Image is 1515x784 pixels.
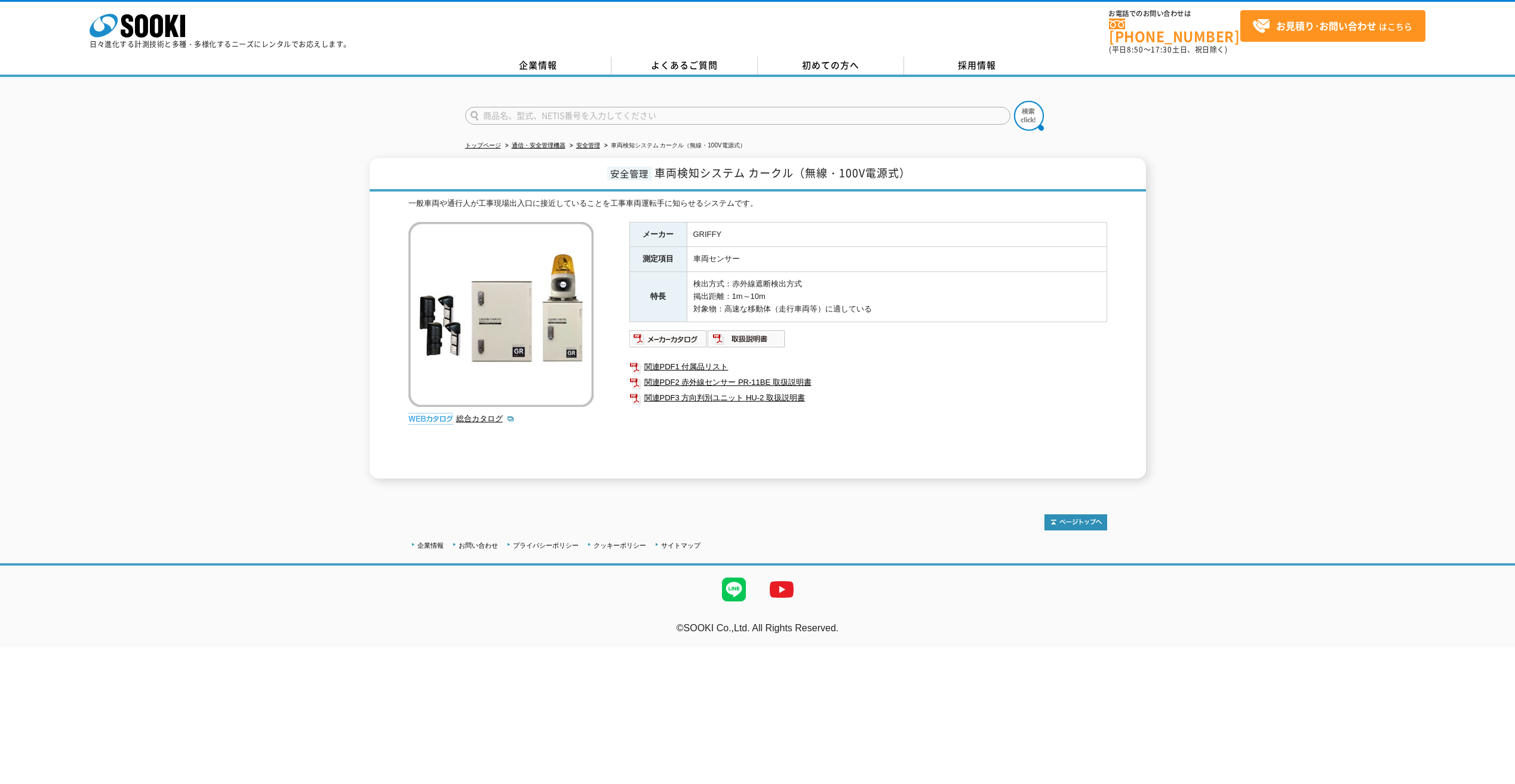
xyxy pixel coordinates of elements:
[1469,635,1515,646] a: テストMail
[629,359,1107,375] a: 関連PDF1 付属品リスト
[629,375,1107,390] a: 関連PDF2 赤外線センサー PR-11BE 取扱説明書
[1044,514,1107,530] img: トップページへ
[90,41,351,48] p: 日々進化する計測技術と多種・多様化するニーズにレンタルでお応えします。
[576,142,600,149] a: 安全管理
[904,57,1050,75] a: 採用情報
[512,142,566,149] a: 通信・安全管理機器
[1109,10,1240,17] span: お電話でのお問い合わせは
[1127,44,1144,55] span: 8:50
[629,247,687,272] th: 測定項目
[607,166,652,180] span: 安全管理
[629,329,708,348] img: メーカーカタログ
[1109,18,1240,43] a: [PHONE_NUMBER]
[629,222,687,247] th: メーカー
[758,57,904,75] a: 初めての方へ
[687,247,1107,272] td: 車両センサー
[629,272,687,322] th: 特長
[408,222,594,407] img: 車両検知システム カークル（無線・100V電源式）
[408,197,1107,210] div: 一般車両や通行人が工事現場出入口に接近していることを工事車両運転手に知らせるシステムです。
[611,57,758,75] a: よくあるご質問
[802,58,859,72] span: 初めての方へ
[687,272,1107,322] td: 検出方式：赤外線遮断検出方式 掲出距離：1m～10m 対象物：高速な移動体（走行車両等）に適している
[661,542,700,549] a: サイトマップ
[1151,44,1172,55] span: 17:30
[1240,10,1425,42] a: お見積り･お問い合わせはこちら
[710,566,758,613] img: LINE
[708,337,786,346] a: 取扱説明書
[1014,101,1044,131] img: btn_search.png
[708,329,786,348] img: 取扱説明書
[1252,17,1412,35] span: はこちら
[1109,44,1227,55] span: (平日 ～ 土日、祝日除く)
[513,542,579,549] a: プライバシーポリシー
[758,566,806,613] img: YouTube
[1276,18,1376,33] strong: お見積り･お問い合わせ
[687,222,1107,247] td: GRIFFY
[629,337,708,346] a: メーカーカタログ
[465,142,501,149] a: トップページ
[459,542,498,549] a: お問い合わせ
[408,413,453,425] img: webカタログ
[594,542,646,549] a: クッキーポリシー
[465,57,611,75] a: 企業情報
[465,107,1010,125] input: 商品名、型式、NETIS番号を入力してください
[629,390,1107,406] a: 関連PDF3 方向判別ユニット HU-2 取扱説明書
[602,140,746,152] li: 車両検知システム カークル（無線・100V電源式）
[654,165,911,181] span: 車両検知システム カークル（無線・100V電源式）
[417,542,444,549] a: 企業情報
[456,414,515,423] a: 総合カタログ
